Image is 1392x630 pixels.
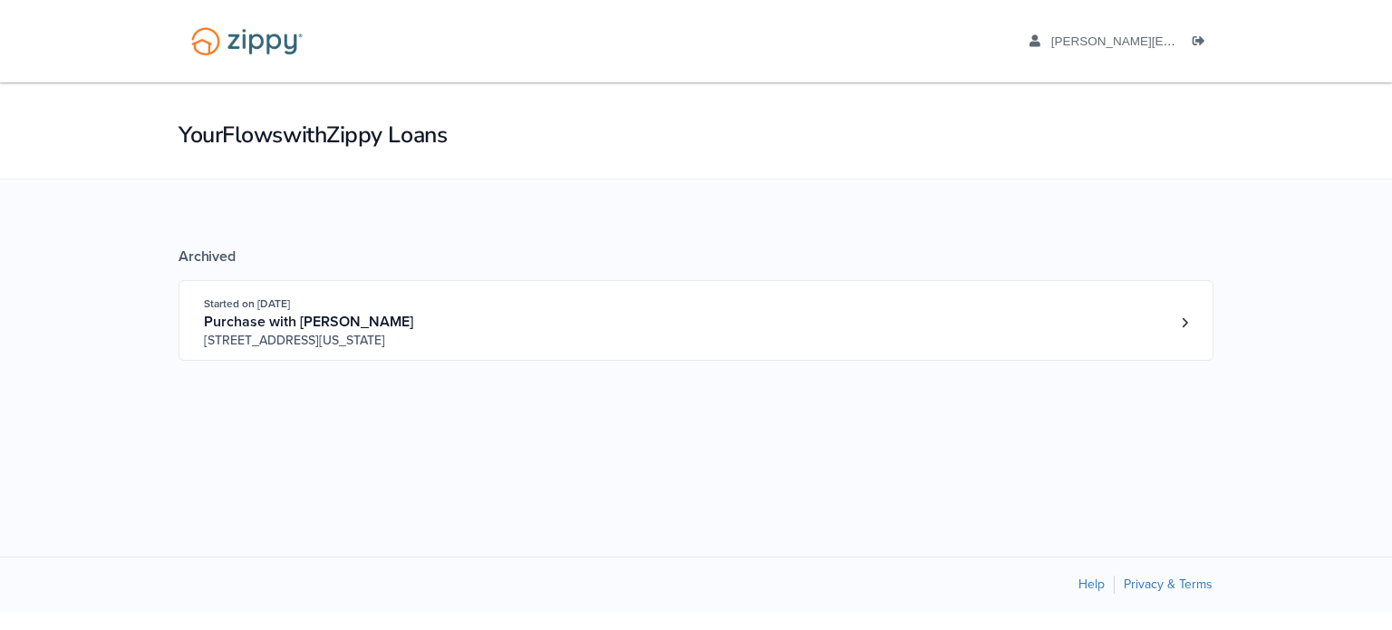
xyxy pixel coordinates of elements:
[179,247,1213,266] div: Archived
[204,313,413,331] span: Purchase with [PERSON_NAME]
[1193,34,1213,53] a: Log out
[1171,309,1198,336] a: Loan number 4212660
[179,120,1213,150] h1: Your Flows with Zippy Loans
[179,18,314,64] img: Logo
[204,297,290,310] span: Started on [DATE]
[179,280,1213,361] a: Open loan 4212660
[204,332,480,350] span: [STREET_ADDRESS][US_STATE]
[1078,577,1105,592] a: Help
[1124,577,1213,592] a: Privacy & Terms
